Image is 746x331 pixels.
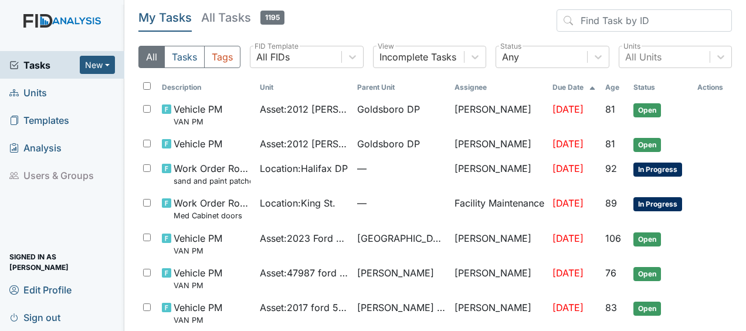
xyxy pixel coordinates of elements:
span: [DATE] [552,103,584,115]
span: Vehicle PM VAN PM [174,266,222,291]
span: In Progress [633,197,682,211]
span: Open [633,302,661,316]
a: Tasks [9,58,80,72]
span: [PERSON_NAME] [357,266,434,280]
span: 81 [605,138,615,150]
span: [DATE] [552,232,584,244]
span: Open [633,103,661,117]
td: Facility Maintenance [450,191,547,226]
span: Vehicle PM VAN PM [174,102,222,127]
span: Location : Halifax DP [260,161,348,175]
span: Work Order Routine sand and paint patches throughout [174,161,250,187]
span: Asset : 2012 [PERSON_NAME] 07541 [260,137,348,151]
span: Signed in as [PERSON_NAME] [9,253,115,271]
span: Asset : 2023 Ford 31628 [260,231,348,245]
span: 92 [605,163,617,174]
div: Incomplete Tasks [379,50,456,64]
span: [DATE] [552,267,584,279]
button: Tasks [164,46,205,68]
button: New [80,56,115,74]
span: Asset : 2017 ford 56895 [260,300,348,315]
span: 1195 [260,11,284,25]
td: [PERSON_NAME] [450,132,547,157]
h5: My Tasks [138,9,192,26]
small: VAN PM [174,245,222,256]
input: Find Task by ID [557,9,732,32]
button: Tags [204,46,240,68]
td: [PERSON_NAME] [450,157,547,191]
span: [DATE] [552,302,584,313]
span: In Progress [633,163,682,177]
span: Open [633,138,661,152]
th: Toggle SortBy [255,77,352,97]
div: Type filter [138,46,240,68]
h5: All Tasks [201,9,284,26]
span: Units [9,83,47,102]
input: Toggle All Rows Selected [143,82,151,90]
td: [PERSON_NAME] [450,261,547,296]
th: Assignee [450,77,547,97]
th: Toggle SortBy [548,77,601,97]
span: [DATE] [552,197,584,209]
span: Edit Profile [9,281,72,299]
span: Goldsboro DP [357,137,420,151]
span: Work Order Routine Med Cabinet doors [174,196,250,221]
span: 89 [605,197,617,209]
span: Asset : 2012 [PERSON_NAME] 07541 [260,102,348,116]
span: [PERSON_NAME] Loop [357,300,445,315]
span: Vehicle PM VAN PM [174,300,222,326]
span: [DATE] [552,138,584,150]
span: Asset : 47987 ford 2024 [260,266,348,280]
th: Actions [693,77,732,97]
small: Med Cabinet doors [174,210,250,221]
small: VAN PM [174,315,222,326]
th: Toggle SortBy [157,77,255,97]
span: Vehicle PM [174,137,222,151]
td: [PERSON_NAME] [450,97,547,132]
span: Vehicle PM VAN PM [174,231,222,256]
span: 83 [605,302,617,313]
span: Open [633,267,661,281]
div: All FIDs [256,50,290,64]
span: Templates [9,111,69,129]
th: Toggle SortBy [629,77,693,97]
span: Location : King St. [260,196,335,210]
span: [GEOGRAPHIC_DATA] [357,231,445,245]
div: All Units [625,50,662,64]
small: sand and paint patches throughout [174,175,250,187]
span: 106 [605,232,621,244]
span: 76 [605,267,616,279]
span: — [357,161,445,175]
div: Any [502,50,519,64]
span: Open [633,232,661,246]
small: VAN PM [174,116,222,127]
small: VAN PM [174,280,222,291]
span: Analysis [9,139,62,157]
td: [PERSON_NAME] [450,296,547,330]
span: [DATE] [552,163,584,174]
th: Toggle SortBy [601,77,629,97]
span: 81 [605,103,615,115]
span: Goldsboro DP [357,102,420,116]
td: [PERSON_NAME] [450,227,547,261]
span: — [357,196,445,210]
button: All [138,46,165,68]
span: Sign out [9,308,60,326]
th: Toggle SortBy [352,77,450,97]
